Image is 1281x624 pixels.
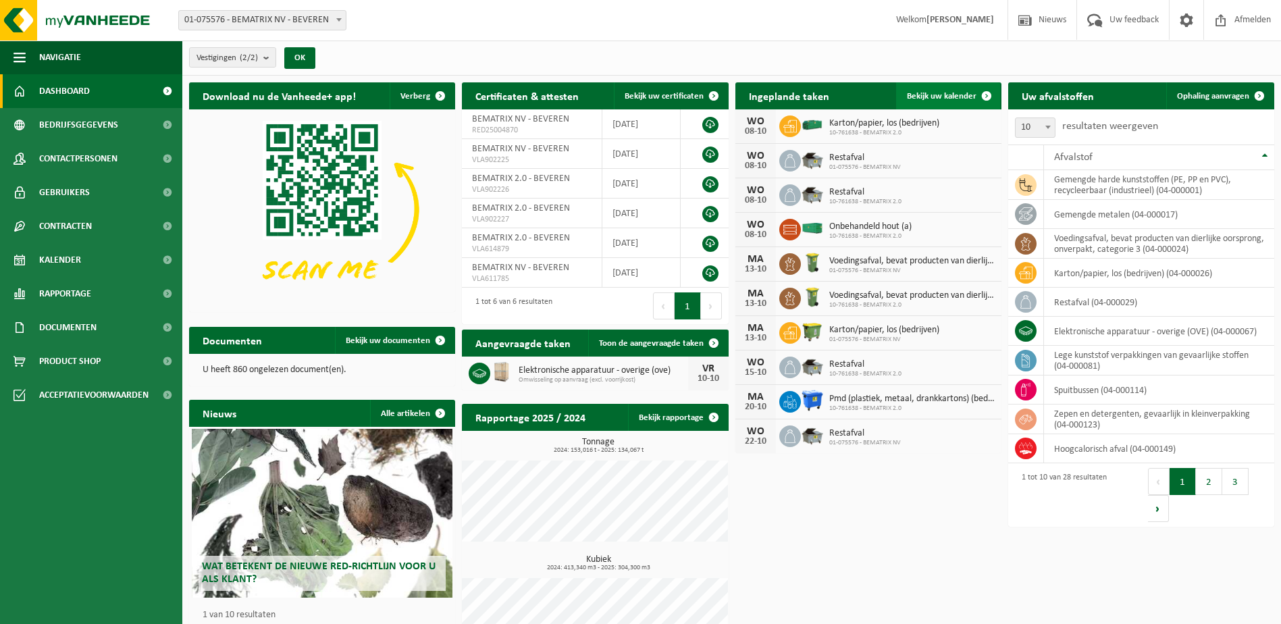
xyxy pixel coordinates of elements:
[1170,468,1196,495] button: 1
[189,327,276,353] h2: Documenten
[1196,468,1222,495] button: 2
[742,299,769,309] div: 13-10
[472,263,569,273] span: BEMATRIX NV - BEVEREN
[602,109,681,139] td: [DATE]
[179,11,346,30] span: 01-075576 - BEMATRIX NV - BEVEREN
[469,555,728,571] h3: Kubiek
[829,129,939,137] span: 10-761638 - BEMATRIX 2.0
[742,368,769,378] div: 15-10
[203,610,448,620] p: 1 van 10 resultaten
[519,376,687,384] span: Omwisseling op aanvraag (excl. voorrijkost)
[801,389,824,412] img: WB-1100-HPE-BE-01
[1062,121,1158,132] label: resultaten weergeven
[189,82,369,109] h2: Download nu de Vanheede+ app!
[829,222,912,232] span: Onbehandeld hout (a)
[1044,200,1274,229] td: gemengde metalen (04-000017)
[907,92,976,101] span: Bekijk uw kalender
[192,429,452,598] a: Wat betekent de nieuwe RED-richtlijn voor u als klant?
[628,404,727,431] a: Bekijk rapportage
[462,404,599,430] h2: Rapportage 2025 / 2024
[742,334,769,343] div: 13-10
[735,82,843,109] h2: Ingeplande taken
[39,108,118,142] span: Bedrijfsgegevens
[653,292,675,319] button: Previous
[675,292,701,319] button: 1
[742,116,769,127] div: WO
[189,109,455,309] img: Download de VHEPlus App
[742,357,769,368] div: WO
[602,228,681,258] td: [DATE]
[39,176,90,209] span: Gebruikers
[39,378,149,412] span: Acceptatievoorwaarden
[472,114,569,124] span: BEMATRIX NV - BEVEREN
[742,392,769,402] div: MA
[625,92,704,101] span: Bekijk uw certificaten
[39,41,81,74] span: Navigatie
[695,363,722,374] div: VR
[39,209,92,243] span: Contracten
[1054,152,1093,163] span: Afvalstof
[1044,434,1274,463] td: hoogcalorisch afval (04-000149)
[469,438,728,454] h3: Tonnage
[39,344,101,378] span: Product Shop
[472,155,592,165] span: VLA902225
[462,82,592,109] h2: Certificaten & attesten
[801,320,824,343] img: WB-1100-HPE-GN-50
[1044,375,1274,405] td: spuitbussen (04-000114)
[1044,405,1274,434] td: zepen en detergenten, gevaarlijk in kleinverpakking (04-000123)
[602,169,681,199] td: [DATE]
[829,118,939,129] span: Karton/papier, los (bedrijven)
[829,290,995,301] span: Voedingsafval, bevat producten van dierlijke oorsprong, onverpakt, categorie 3
[829,153,901,163] span: Restafval
[189,47,276,68] button: Vestigingen(2/2)
[742,127,769,136] div: 08-10
[469,291,552,321] div: 1 tot 6 van 6 resultaten
[896,82,1000,109] a: Bekijk uw kalender
[1177,92,1249,101] span: Ophaling aanvragen
[829,428,901,439] span: Restafval
[370,400,454,427] a: Alle artikelen
[335,327,454,354] a: Bekijk uw documenten
[801,148,824,171] img: WB-5000-GAL-GY-01
[240,53,258,62] count: (2/2)
[39,277,91,311] span: Rapportage
[829,187,901,198] span: Restafval
[926,15,994,25] strong: [PERSON_NAME]
[490,361,513,384] img: PB-WB-1440-WDN-00-00
[588,330,727,357] a: Toon de aangevraagde taken
[390,82,454,109] button: Verberg
[602,258,681,288] td: [DATE]
[829,163,901,172] span: 01-075576 - BEMATRIX NV
[829,394,995,405] span: Pmd (plastiek, metaal, drankkartons) (bedrijven)
[614,82,727,109] a: Bekijk uw certificaten
[1008,82,1107,109] h2: Uw afvalstoffen
[829,256,995,267] span: Voedingsafval, bevat producten van dierlijke oorsprong, onverpakt, categorie 3
[801,251,824,274] img: WB-0140-HPE-GN-50
[801,113,824,136] img: HK-XZ-20-GN-00
[829,301,995,309] span: 10-761638 - BEMATRIX 2.0
[472,174,570,184] span: BEMATRIX 2.0 - BEVEREN
[1015,118,1055,138] span: 10
[742,426,769,437] div: WO
[742,185,769,196] div: WO
[829,198,901,206] span: 10-761638 - BEMATRIX 2.0
[346,336,430,345] span: Bekijk uw documenten
[1016,118,1055,137] span: 10
[202,561,436,585] span: Wat betekent de nieuwe RED-richtlijn voor u als klant?
[742,196,769,205] div: 08-10
[284,47,315,69] button: OK
[178,10,346,30] span: 01-075576 - BEMATRIX NV - BEVEREN
[469,565,728,571] span: 2024: 413,340 m3 - 2025: 304,300 m3
[695,374,722,384] div: 10-10
[1222,468,1249,495] button: 3
[602,199,681,228] td: [DATE]
[742,230,769,240] div: 08-10
[472,233,570,243] span: BEMATRIX 2.0 - BEVEREN
[801,423,824,446] img: WB-5000-GAL-GY-01
[829,267,995,275] span: 01-075576 - BEMATRIX NV
[829,439,901,447] span: 01-075576 - BEMATRIX NV
[1044,346,1274,375] td: lege kunststof verpakkingen van gevaarlijke stoffen (04-000081)
[39,74,90,108] span: Dashboard
[189,400,250,426] h2: Nieuws
[801,182,824,205] img: WB-5000-GAL-GY-01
